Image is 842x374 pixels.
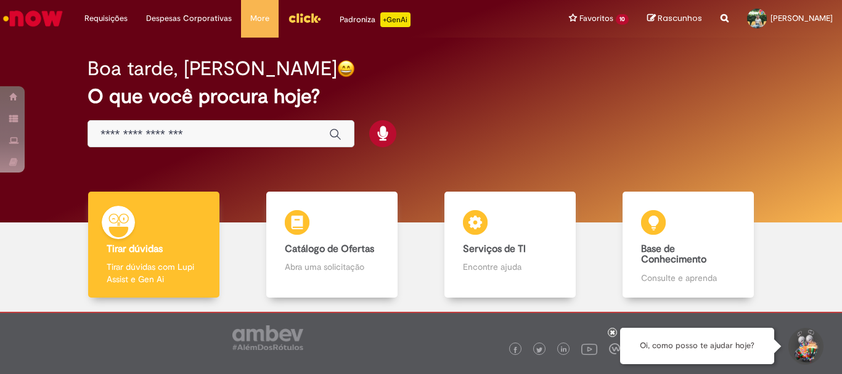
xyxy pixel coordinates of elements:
[641,243,706,266] b: Base de Conhecimento
[561,346,567,354] img: logo_footer_linkedin.png
[88,86,754,107] h2: O que você procura hoje?
[787,328,824,365] button: Iniciar Conversa de Suporte
[770,13,833,23] span: [PERSON_NAME]
[250,12,269,25] span: More
[581,341,597,357] img: logo_footer_youtube.png
[340,12,411,27] div: Padroniza
[641,272,735,284] p: Consulte e aprenda
[512,347,518,353] img: logo_footer_facebook.png
[380,12,411,27] p: +GenAi
[285,243,374,255] b: Catálogo de Ofertas
[463,261,557,273] p: Encontre ajuda
[88,58,337,79] h2: Boa tarde, [PERSON_NAME]
[609,343,620,354] img: logo_footer_workplace.png
[579,12,613,25] span: Favoritos
[232,325,303,350] img: logo_footer_ambev_rotulo_gray.png
[647,13,702,25] a: Rascunhos
[65,192,243,298] a: Tirar dúvidas Tirar dúvidas com Lupi Assist e Gen Ai
[107,243,163,255] b: Tirar dúvidas
[616,14,629,25] span: 10
[243,192,421,298] a: Catálogo de Ofertas Abra uma solicitação
[107,261,200,285] p: Tirar dúvidas com Lupi Assist e Gen Ai
[288,9,321,27] img: click_logo_yellow_360x200.png
[146,12,232,25] span: Despesas Corporativas
[658,12,702,24] span: Rascunhos
[463,243,526,255] b: Serviços de TI
[620,328,774,364] div: Oi, como posso te ajudar hoje?
[599,192,777,298] a: Base de Conhecimento Consulte e aprenda
[536,347,542,353] img: logo_footer_twitter.png
[1,6,65,31] img: ServiceNow
[285,261,378,273] p: Abra uma solicitação
[337,60,355,78] img: happy-face.png
[421,192,599,298] a: Serviços de TI Encontre ajuda
[84,12,128,25] span: Requisições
